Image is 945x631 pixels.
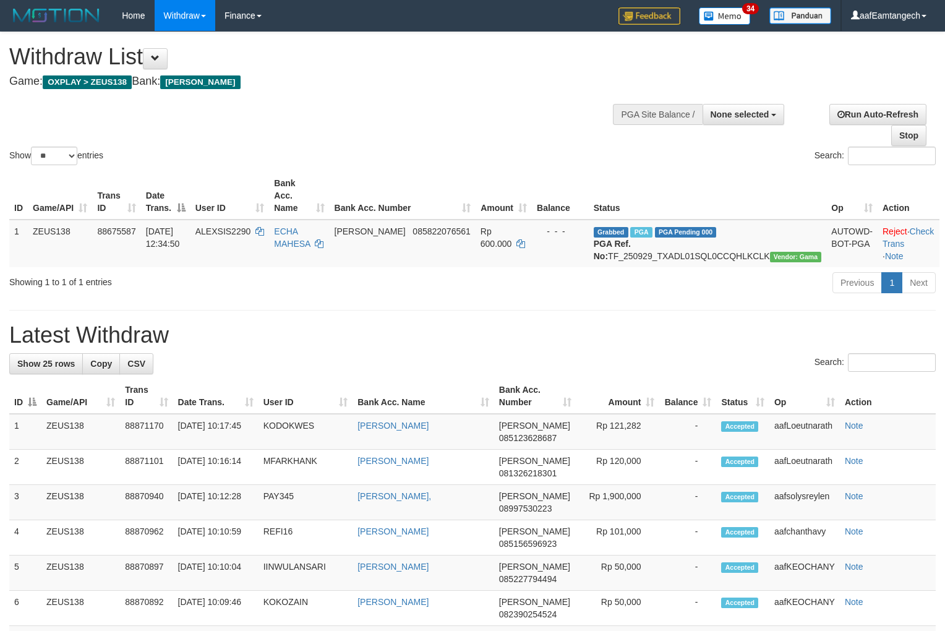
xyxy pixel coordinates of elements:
img: Feedback.jpg [618,7,680,25]
a: Stop [891,125,926,146]
td: AUTOWD-BOT-PGA [826,220,878,267]
span: CSV [127,359,145,369]
th: User ID: activate to sort column ascending [259,379,353,414]
td: IINWULANSARI [259,556,353,591]
a: Note [845,421,863,431]
span: Accepted [721,457,758,467]
span: [PERSON_NAME] [499,597,570,607]
td: PAY345 [259,485,353,520]
h1: Withdraw List [9,45,618,69]
span: Marked by aafpengsreynich [630,227,652,238]
input: Search: [848,147,936,165]
td: 1 [9,414,41,450]
a: Note [845,526,863,536]
td: ZEUS138 [28,220,92,267]
span: Copy 085822076561 to clipboard [413,226,470,236]
div: PGA Site Balance / [613,104,702,125]
span: [PERSON_NAME] [499,526,570,536]
a: Previous [832,272,882,293]
td: Rp 121,282 [576,414,660,450]
th: Game/API: activate to sort column ascending [41,379,120,414]
td: Rp 1,900,000 [576,485,660,520]
span: Accepted [721,527,758,538]
span: None selected [711,109,769,119]
th: Date Trans.: activate to sort column descending [141,172,190,220]
a: 1 [881,272,902,293]
td: ZEUS138 [41,485,120,520]
b: PGA Ref. No: [594,239,631,261]
td: aafchanthavy [769,520,840,556]
td: 88871101 [120,450,173,485]
td: - [659,520,716,556]
span: [PERSON_NAME] [160,75,240,89]
label: Search: [815,147,936,165]
span: Rp 600.000 [481,226,512,249]
a: [PERSON_NAME] [357,597,429,607]
div: - - - [537,225,584,238]
td: REFI16 [259,520,353,556]
th: Status: activate to sort column ascending [716,379,769,414]
a: Copy [82,353,120,374]
td: Rp 50,000 [576,591,660,626]
td: KOKOZAIN [259,591,353,626]
td: · · [878,220,939,267]
td: KODOKWES [259,414,353,450]
th: Balance [532,172,589,220]
td: 88871170 [120,414,173,450]
span: [PERSON_NAME] [335,226,406,236]
th: Trans ID: activate to sort column ascending [120,379,173,414]
td: [DATE] 10:16:14 [173,450,259,485]
td: aafKEOCHANY [769,591,840,626]
span: Accepted [721,562,758,573]
span: Show 25 rows [17,359,75,369]
h4: Game: Bank: [9,75,618,88]
h1: Latest Withdraw [9,323,936,348]
span: PGA Pending [655,227,717,238]
a: CSV [119,353,153,374]
a: [PERSON_NAME] [357,421,429,431]
th: User ID: activate to sort column ascending [190,172,270,220]
span: 34 [742,3,759,14]
span: Accepted [721,492,758,502]
a: [PERSON_NAME] [357,562,429,572]
span: Copy 085227794494 to clipboard [499,574,557,584]
img: panduan.png [769,7,831,24]
a: Next [902,272,936,293]
td: 88870962 [120,520,173,556]
td: - [659,414,716,450]
td: 4 [9,520,41,556]
th: Op: activate to sort column ascending [826,172,878,220]
td: 1 [9,220,28,267]
input: Search: [848,353,936,372]
span: Copy 082390254524 to clipboard [499,609,557,619]
td: TF_250929_TXADL01SQL0CCQHLKCLK [589,220,827,267]
td: aafKEOCHANY [769,556,840,591]
td: 88870897 [120,556,173,591]
td: - [659,556,716,591]
th: Trans ID: activate to sort column ascending [92,172,140,220]
label: Search: [815,353,936,372]
span: [PERSON_NAME] [499,491,570,501]
th: ID: activate to sort column descending [9,379,41,414]
span: ALEXSIS2290 [195,226,251,236]
td: aafLoeutnarath [769,414,840,450]
span: Copy 085156596923 to clipboard [499,539,557,549]
th: Bank Acc. Name: activate to sort column ascending [269,172,329,220]
td: [DATE] 10:10:59 [173,520,259,556]
a: Reject [883,226,907,236]
div: Showing 1 to 1 of 1 entries [9,271,385,288]
a: [PERSON_NAME], [357,491,431,501]
th: Bank Acc. Name: activate to sort column ascending [353,379,494,414]
td: ZEUS138 [41,556,120,591]
td: ZEUS138 [41,520,120,556]
th: ID [9,172,28,220]
span: Accepted [721,598,758,608]
a: Check Trans [883,226,934,249]
td: Rp 50,000 [576,556,660,591]
span: Vendor URL: https://trx31.1velocity.biz [770,252,822,262]
a: [PERSON_NAME] [357,526,429,536]
a: [PERSON_NAME] [357,456,429,466]
td: aafsolysreylen [769,485,840,520]
th: Action [878,172,939,220]
span: Copy 085123628687 to clipboard [499,433,557,443]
